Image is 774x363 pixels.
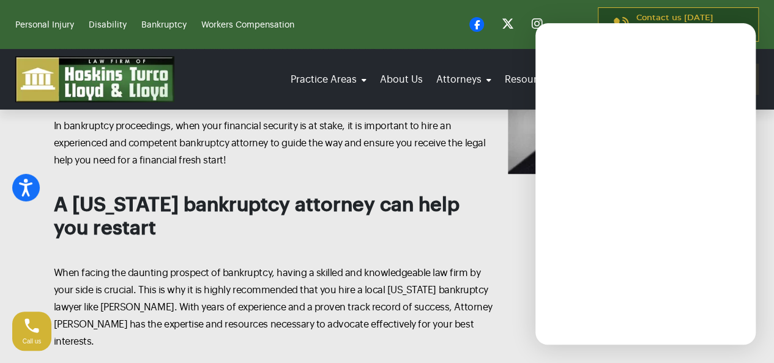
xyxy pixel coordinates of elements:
[15,21,74,29] a: Personal Injury
[598,7,759,42] a: Contact us [DATE][PHONE_NUMBER]
[15,56,174,102] img: logo
[89,21,127,29] a: Disability
[54,264,494,350] p: When facing the daunting prospect of bankruptcy, having a skilled and knowledgeable law firm by y...
[201,21,294,29] a: Workers Compensation
[54,117,494,168] p: In bankruptcy proceedings, when your financial security is at stake, it is important to hire an e...
[376,62,426,97] a: About Us
[636,14,745,35] p: Contact us [DATE]
[287,62,370,97] a: Practice Areas
[433,62,495,97] a: Attorneys
[54,193,494,240] h2: A [US_STATE] bankruptcy attorney can help you restart
[501,62,567,97] a: Resources
[141,21,187,29] a: Bankruptcy
[23,338,42,345] span: Call us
